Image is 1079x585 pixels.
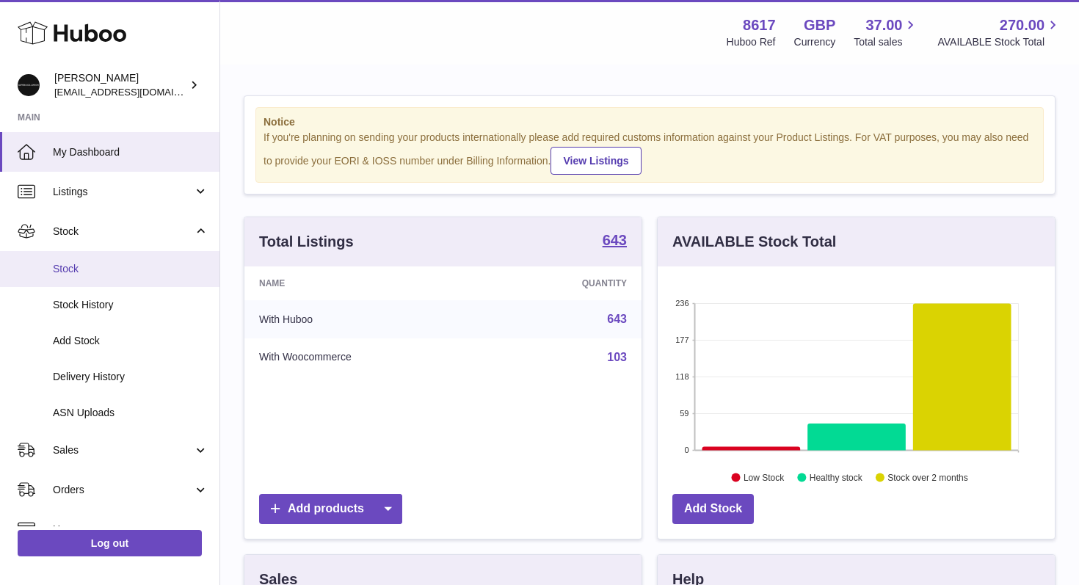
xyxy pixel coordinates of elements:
[259,494,402,524] a: Add products
[53,262,208,276] span: Stock
[53,523,208,537] span: Usage
[18,530,202,556] a: Log out
[53,185,193,199] span: Listings
[244,300,491,338] td: With Huboo
[865,15,902,35] span: 37.00
[743,15,776,35] strong: 8617
[54,71,186,99] div: [PERSON_NAME]
[854,15,919,49] a: 37.00 Total sales
[804,15,835,35] strong: GBP
[18,74,40,96] img: hello@alfredco.com
[53,145,208,159] span: My Dashboard
[244,266,491,300] th: Name
[675,299,689,308] text: 236
[684,446,689,454] text: 0
[1000,15,1045,35] span: 270.00
[937,15,1061,49] a: 270.00 AVAILABLE Stock Total
[53,370,208,384] span: Delivery History
[887,472,967,482] text: Stock over 2 months
[53,483,193,497] span: Orders
[53,298,208,312] span: Stock History
[244,338,491,377] td: With Woocommerce
[672,232,836,252] h3: AVAILABLE Stock Total
[607,351,627,363] a: 103
[937,35,1061,49] span: AVAILABLE Stock Total
[603,233,627,247] strong: 643
[810,472,863,482] text: Healthy stock
[607,313,627,325] a: 643
[53,443,193,457] span: Sales
[264,115,1036,129] strong: Notice
[259,232,354,252] h3: Total Listings
[675,372,689,381] text: 118
[727,35,776,49] div: Huboo Ref
[491,266,642,300] th: Quantity
[264,131,1036,175] div: If you're planning on sending your products internationally please add required customs informati...
[854,35,919,49] span: Total sales
[53,334,208,348] span: Add Stock
[744,472,785,482] text: Low Stock
[53,225,193,239] span: Stock
[603,233,627,250] a: 643
[54,86,216,98] span: [EMAIL_ADDRESS][DOMAIN_NAME]
[672,494,754,524] a: Add Stock
[680,409,689,418] text: 59
[794,35,836,49] div: Currency
[675,335,689,344] text: 177
[53,406,208,420] span: ASN Uploads
[551,147,641,175] a: View Listings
